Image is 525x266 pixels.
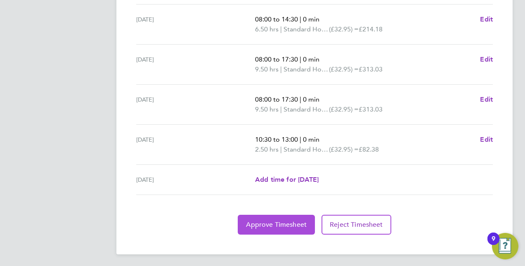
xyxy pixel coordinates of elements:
[136,14,255,34] div: [DATE]
[359,145,379,153] span: £82.38
[329,105,359,113] span: (£32.95) =
[492,239,495,249] div: 9
[255,176,319,183] span: Add time for [DATE]
[329,65,359,73] span: (£32.95) =
[480,55,493,64] a: Edit
[492,233,518,259] button: Open Resource Center, 9 new notifications
[280,65,282,73] span: |
[359,25,383,33] span: £214.18
[136,95,255,114] div: [DATE]
[284,24,329,34] span: Standard Hourly
[136,175,255,185] div: [DATE]
[300,55,301,63] span: |
[480,14,493,24] a: Edit
[300,135,301,143] span: |
[280,105,282,113] span: |
[480,95,493,103] span: Edit
[280,145,282,153] span: |
[329,25,359,33] span: (£32.95) =
[480,135,493,143] span: Edit
[359,105,383,113] span: £313.03
[255,55,298,63] span: 08:00 to 17:30
[280,25,282,33] span: |
[255,65,279,73] span: 9.50 hrs
[255,25,279,33] span: 6.50 hrs
[246,221,307,229] span: Approve Timesheet
[480,55,493,63] span: Edit
[255,105,279,113] span: 9.50 hrs
[480,135,493,145] a: Edit
[255,95,298,103] span: 08:00 to 17:30
[255,15,298,23] span: 08:00 to 14:30
[284,64,329,74] span: Standard Hourly
[303,15,319,23] span: 0 min
[255,135,298,143] span: 10:30 to 13:00
[136,55,255,74] div: [DATE]
[255,175,319,185] a: Add time for [DATE]
[480,95,493,104] a: Edit
[303,95,319,103] span: 0 min
[238,215,315,235] button: Approve Timesheet
[300,95,301,103] span: |
[303,135,319,143] span: 0 min
[255,145,279,153] span: 2.50 hrs
[303,55,319,63] span: 0 min
[330,221,383,229] span: Reject Timesheet
[359,65,383,73] span: £313.03
[284,145,329,154] span: Standard Hourly
[329,145,359,153] span: (£32.95) =
[284,104,329,114] span: Standard Hourly
[322,215,391,235] button: Reject Timesheet
[136,135,255,154] div: [DATE]
[300,15,301,23] span: |
[480,15,493,23] span: Edit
